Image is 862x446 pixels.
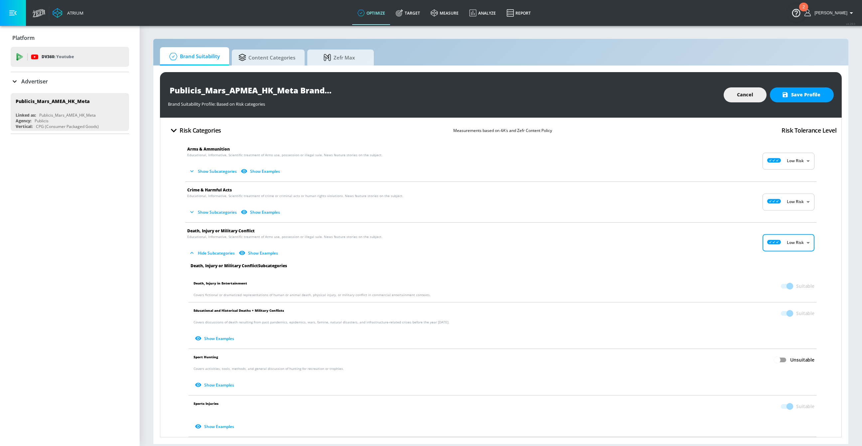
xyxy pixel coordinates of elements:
span: Educational, Informative, Scientific treatment of Arms use, possession or illegal sale. News feat... [187,234,382,239]
h4: Risk Categories [180,126,221,135]
span: Death, Injury in Entertainment [194,280,247,292]
button: Show Subcategories [187,166,239,177]
button: Save Profile [770,87,834,102]
span: Suitable [796,310,814,317]
button: Show Examples [194,421,237,432]
p: Low Risk [787,158,804,164]
div: Publicis_Mars_AMEA_HK_MetaLinked as:Publicis_Mars_AMEA_HK_MetaAgency:PublicisVertical:CPG (Consum... [11,93,129,131]
span: Zefr Max [314,50,364,65]
div: Linked as: [16,112,36,118]
span: Suitable [796,403,814,410]
div: CPG (Consumer Packaged Goods) [36,124,99,129]
div: Vertical: [16,124,33,129]
div: DV360: Youtube [11,47,129,67]
a: Target [390,1,425,25]
span: Sports Injuries [194,400,218,413]
span: Suitable [796,283,814,289]
span: Cancel [737,91,753,99]
div: Publicis_Mars_AMEA_HK_Meta [39,112,96,118]
button: [PERSON_NAME] [804,9,855,17]
span: Crime & Harmful Acts [187,187,232,193]
button: Cancel [724,87,767,102]
div: Advertiser [11,72,129,91]
span: v 4.28.0 [846,22,855,26]
div: 2 [802,7,805,16]
p: Advertiser [21,78,48,85]
button: Show Examples [239,166,283,177]
div: Death, Injury or Military Conflict Subcategories [185,263,820,269]
a: Atrium [53,8,83,18]
p: Low Risk [787,240,804,246]
div: Publicis [35,118,49,124]
p: Measurements based on 4A’s and Zefr Content Policy [453,127,552,134]
button: Hide Subcategories [187,248,237,259]
button: Risk Categories [165,123,224,138]
h4: Risk Tolerance Level [782,126,836,135]
span: Sport Hunting [194,354,218,366]
span: Educational, Informative, Scientific treatment of Arms use, possession or illegal sale. News feat... [187,153,382,158]
p: Covers fictional or dramatized representations of human or animal death, physical injury, or mili... [194,292,814,297]
span: login as: shannon.belforti@zefr.com [812,11,847,15]
p: Platform [12,34,35,42]
p: Low Risk [787,199,804,205]
span: Content Categories [238,50,295,65]
span: Unsuitable [790,357,814,363]
div: Platform [11,29,129,47]
p: DV360: [42,53,74,60]
div: Agency: [16,118,31,124]
p: Youtube [56,53,74,60]
button: Show Subcategories [187,207,239,218]
button: Show Examples [239,207,283,218]
p: Covers activities, tools, methods, and general discussion of hunting for recreation or trophies. [194,366,814,390]
div: Publicis_Mars_AMEA_HK_Meta [16,98,90,104]
span: Educational and Historical Deaths + Military Conflicts [194,307,284,320]
div: Brand Suitability Profile: Based on Risk categories [168,98,717,107]
button: Show Examples [194,333,237,344]
span: Arms & Ammunition [187,146,230,152]
span: Brand Suitability [167,49,220,64]
a: Report [501,1,536,25]
button: Open Resource Center, 2 new notifications [787,3,805,22]
a: optimize [352,1,390,25]
p: Covers discussions of death resulting from past pandemics, epidemics, wars, famine, natural disas... [194,320,814,344]
div: Atrium [65,10,83,16]
button: Show Examples [194,380,237,390]
span: Save Profile [783,91,820,99]
span: Educational, Informative, Scientific treatment of crime or criminal acts or human rights violatio... [187,193,403,198]
button: Show Examples [237,248,281,259]
a: Analyze [464,1,501,25]
a: measure [425,1,464,25]
span: Death, Injury or Military Conflict [187,228,255,234]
